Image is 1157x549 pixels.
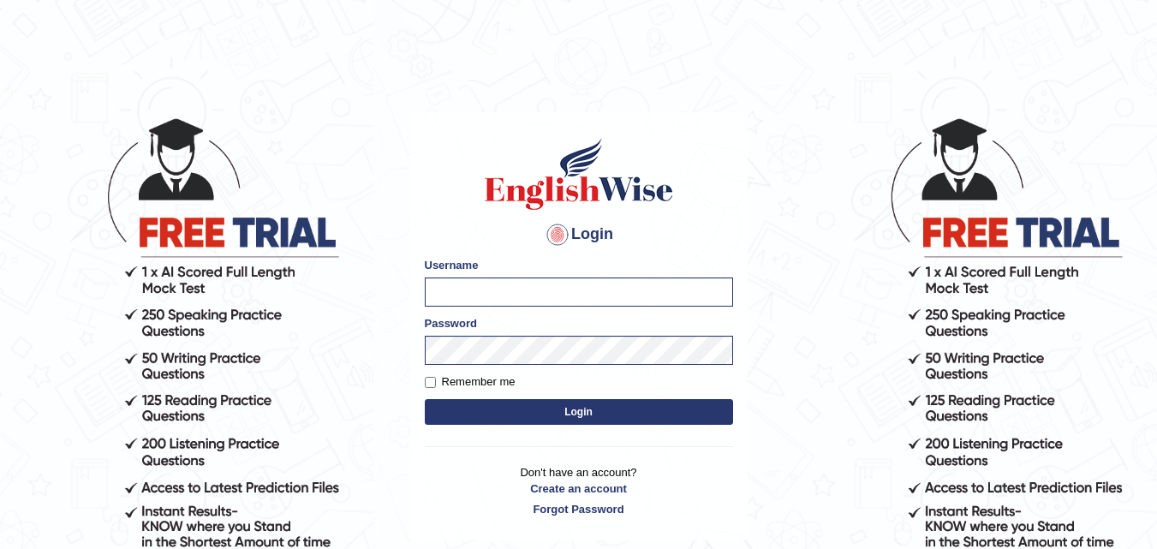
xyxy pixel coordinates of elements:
a: Create an account [425,480,733,497]
input: Remember me [425,377,436,388]
h4: Login [425,221,733,248]
label: Remember me [425,373,516,391]
label: Username [425,257,479,273]
label: Password [425,315,477,331]
p: Don't have an account? [425,464,733,517]
button: Login [425,399,733,425]
a: Forgot Password [425,501,733,517]
img: Logo of English Wise sign in for intelligent practice with AI [481,135,677,212]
